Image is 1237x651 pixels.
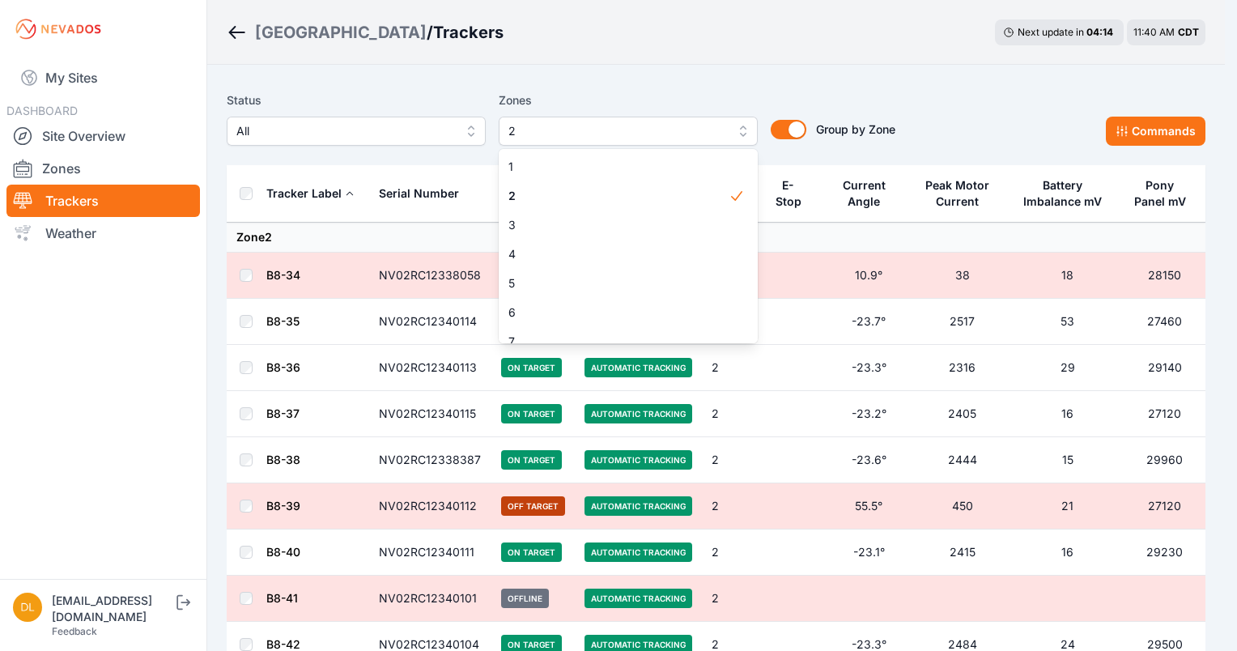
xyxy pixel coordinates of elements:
span: 2 [508,188,729,204]
span: 2 [508,121,725,141]
span: 4 [508,246,729,262]
span: 3 [508,217,729,233]
span: 5 [508,275,729,291]
div: 2 [499,149,758,343]
span: 6 [508,304,729,321]
span: 7 [508,334,729,350]
span: 1 [508,159,729,175]
button: 2 [499,117,758,146]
